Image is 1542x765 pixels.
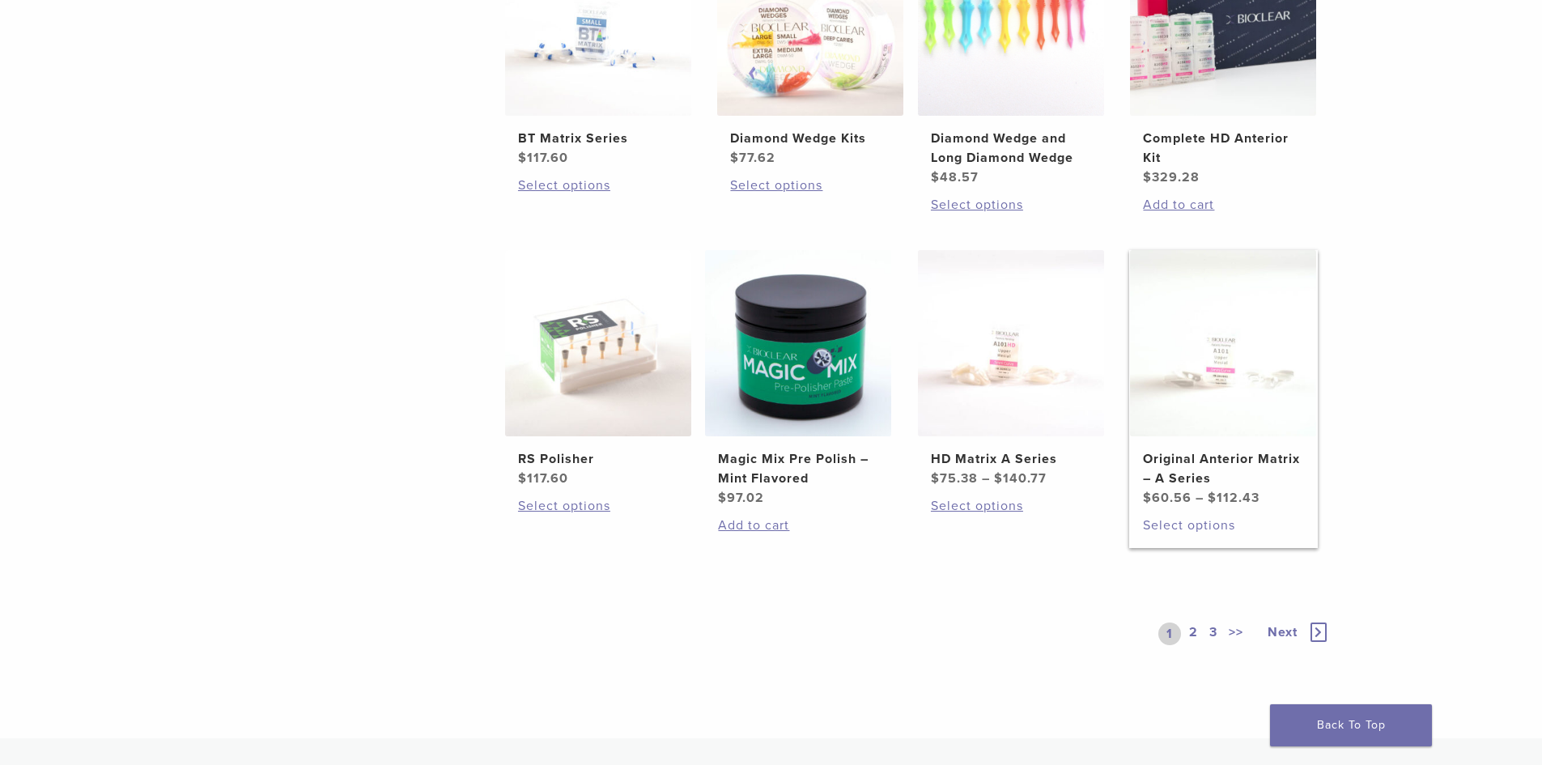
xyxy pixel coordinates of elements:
img: RS Polisher [505,250,691,436]
a: HD Matrix A SeriesHD Matrix A Series [917,250,1106,488]
a: Select options for “Original Anterior Matrix - A Series” [1143,516,1303,535]
span: $ [1143,169,1152,185]
bdi: 77.62 [730,150,775,166]
img: Original Anterior Matrix - A Series [1130,250,1316,436]
img: Magic Mix Pre Polish - Mint Flavored [705,250,891,436]
h2: Diamond Wedge Kits [730,129,890,148]
span: $ [730,150,739,166]
bdi: 60.56 [1143,490,1192,506]
h2: HD Matrix A Series [931,449,1091,469]
a: Add to cart: “Complete HD Anterior Kit” [1143,195,1303,215]
span: – [1196,490,1204,506]
span: $ [931,169,940,185]
span: $ [994,470,1003,487]
a: 3 [1206,623,1221,645]
bdi: 75.38 [931,470,978,487]
span: $ [1143,490,1152,506]
a: Select options for “HD Matrix A Series” [931,496,1091,516]
span: $ [518,150,527,166]
bdi: 329.28 [1143,169,1200,185]
h2: Complete HD Anterior Kit [1143,129,1303,168]
span: $ [518,470,527,487]
h2: Magic Mix Pre Polish – Mint Flavored [718,449,878,488]
h2: Original Anterior Matrix – A Series [1143,449,1303,488]
bdi: 48.57 [931,169,979,185]
a: >> [1226,623,1247,645]
bdi: 140.77 [994,470,1047,487]
h2: BT Matrix Series [518,129,678,148]
span: $ [931,470,940,487]
a: 2 [1186,623,1201,645]
img: HD Matrix A Series [918,250,1104,436]
h2: Diamond Wedge and Long Diamond Wedge [931,129,1091,168]
a: Select options for “BT Matrix Series” [518,176,678,195]
a: Back To Top [1270,704,1432,746]
a: Add to cart: “Magic Mix Pre Polish - Mint Flavored” [718,516,878,535]
bdi: 117.60 [518,470,568,487]
a: Original Anterior Matrix - A SeriesOriginal Anterior Matrix – A Series [1129,250,1318,508]
bdi: 112.43 [1208,490,1260,506]
span: – [982,470,990,487]
a: 1 [1158,623,1181,645]
a: Magic Mix Pre Polish - Mint FlavoredMagic Mix Pre Polish – Mint Flavored $97.02 [704,250,893,508]
a: Select options for “Diamond Wedge Kits” [730,176,890,195]
span: Next [1268,624,1298,640]
bdi: 97.02 [718,490,764,506]
a: RS PolisherRS Polisher $117.60 [504,250,693,488]
a: Select options for “RS Polisher” [518,496,678,516]
h2: RS Polisher [518,449,678,469]
bdi: 117.60 [518,150,568,166]
span: $ [1208,490,1217,506]
span: $ [718,490,727,506]
a: Select options for “Diamond Wedge and Long Diamond Wedge” [931,195,1091,215]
